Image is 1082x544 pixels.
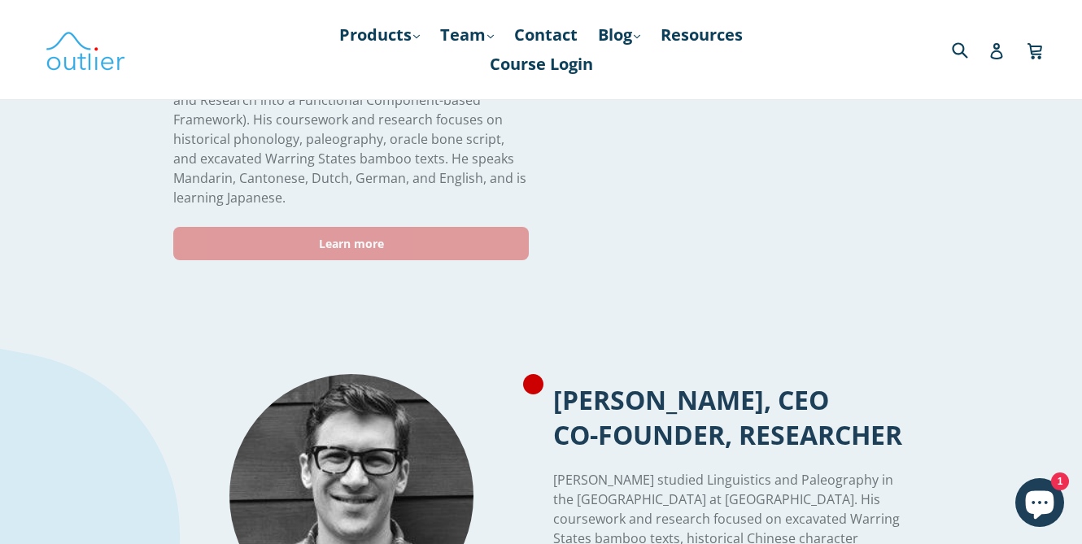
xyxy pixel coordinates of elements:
[553,382,909,452] h1: [PERSON_NAME], CEO CO-FOUNDER, RESEARCHER
[590,20,648,50] a: Blog
[482,50,601,79] a: Course Login
[331,20,428,50] a: Products
[45,26,126,73] img: Outlier Linguistics
[1010,478,1069,531] inbox-online-store-chat: Shopify online store chat
[506,20,586,50] a: Contact
[948,33,993,66] input: Search
[652,20,751,50] a: Resources
[432,20,502,50] a: Team
[173,227,529,260] a: Learn more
